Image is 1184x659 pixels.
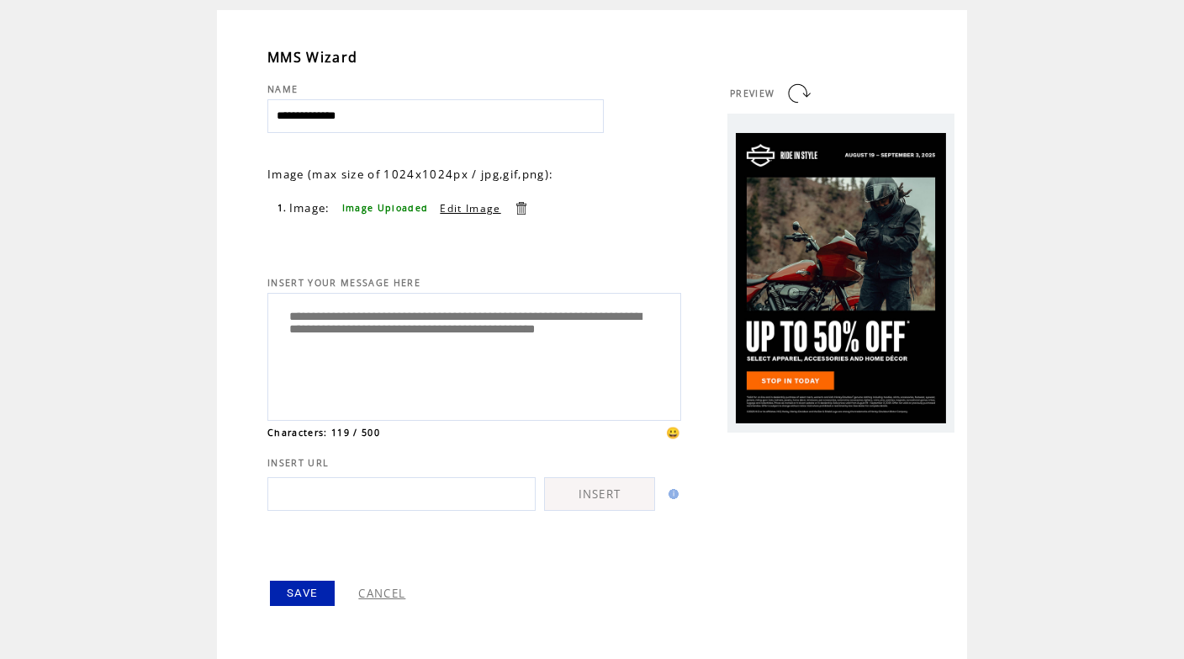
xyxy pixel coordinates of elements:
[267,48,357,66] span: MMS Wizard
[358,586,405,601] a: CANCEL
[267,457,329,469] span: INSERT URL
[270,581,335,606] a: SAVE
[730,88,774,99] span: PREVIEW
[267,167,553,182] span: Image (max size of 1024x1024px / jpg,gif,png):
[513,200,529,216] a: Delete this item
[267,427,380,438] span: Characters: 119 / 500
[267,83,298,95] span: NAME
[267,277,420,289] span: INSERT YOUR MESSAGE HERE
[666,425,681,440] span: 😀
[277,202,288,214] span: 1.
[289,200,330,215] span: Image:
[663,489,679,499] img: help.gif
[544,477,655,511] a: INSERT
[440,201,500,215] a: Edit Image
[342,202,429,214] span: Image Uploaded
